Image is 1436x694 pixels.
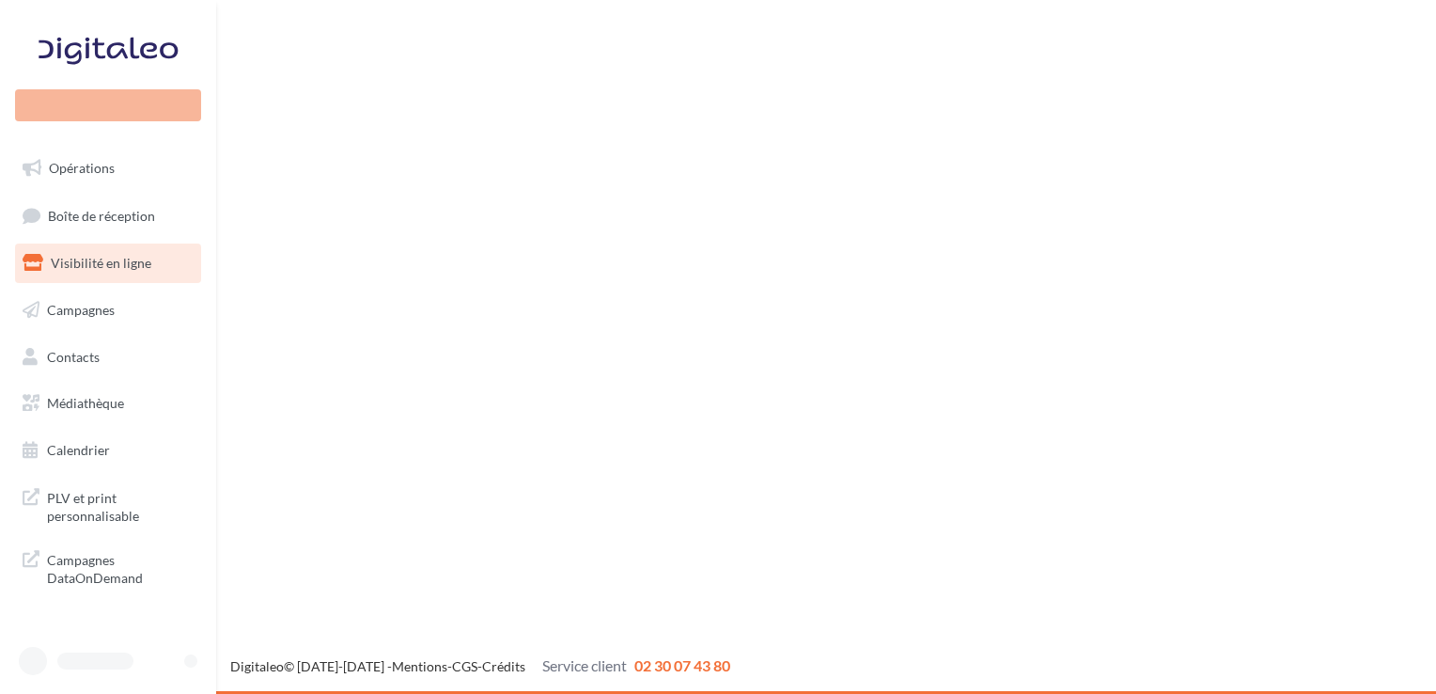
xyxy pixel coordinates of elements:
[11,478,205,533] a: PLV et print personnalisable
[230,658,284,674] a: Digitaleo
[48,207,155,223] span: Boîte de réception
[11,291,205,330] a: Campagnes
[634,656,730,674] span: 02 30 07 43 80
[11,540,205,595] a: Campagnes DataOnDemand
[11,431,205,470] a: Calendrier
[11,244,205,283] a: Visibilité en ligne
[392,658,447,674] a: Mentions
[47,442,110,458] span: Calendrier
[452,658,477,674] a: CGS
[49,160,115,176] span: Opérations
[542,656,627,674] span: Service client
[482,658,525,674] a: Crédits
[230,658,730,674] span: © [DATE]-[DATE] - - -
[11,384,205,423] a: Médiathèque
[47,348,100,364] span: Contacts
[47,547,194,588] span: Campagnes DataOnDemand
[11,149,205,188] a: Opérations
[15,89,201,121] div: Nouvelle campagne
[11,338,205,377] a: Contacts
[47,302,115,318] span: Campagnes
[47,485,194,526] span: PLV et print personnalisable
[11,196,205,236] a: Boîte de réception
[51,255,151,271] span: Visibilité en ligne
[47,395,124,411] span: Médiathèque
